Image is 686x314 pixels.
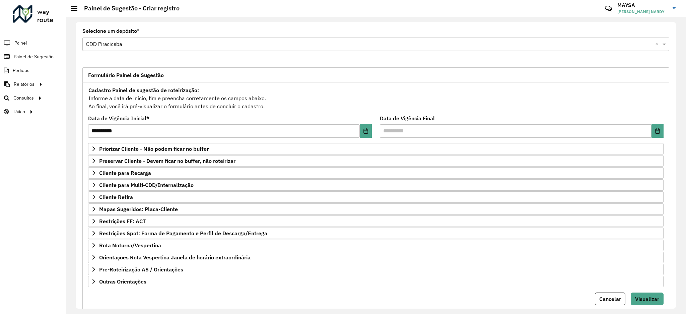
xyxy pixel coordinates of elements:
[88,203,664,215] a: Mapas Sugeridos: Placa-Cliente
[88,240,664,251] a: Rota Noturna/Vespertina
[14,40,27,47] span: Painel
[99,255,251,260] span: Orientações Rota Vespertina Janela de horário extraordinária
[88,264,664,275] a: Pre-Roteirização AS / Orientações
[99,218,146,224] span: Restrições FF: ACT
[631,293,664,305] button: Visualizar
[88,143,664,154] a: Priorizar Cliente - Não podem ficar no buffer
[88,155,664,167] a: Preservar Cliente - Devem ficar no buffer, não roteirizar
[655,40,661,48] span: Clear all
[88,191,664,203] a: Cliente Retira
[99,206,178,212] span: Mapas Sugeridos: Placa-Cliente
[651,124,664,138] button: Choose Date
[99,146,209,151] span: Priorizar Cliente - Não podem ficar no buffer
[595,293,625,305] button: Cancelar
[617,2,668,8] h3: MAYSA
[99,182,194,188] span: Cliente para Multi-CDD/Internalização
[88,86,664,111] div: Informe a data de inicio, fim e preencha corretamente os campos abaixo. Ao final, você irá pré-vi...
[99,158,235,164] span: Preservar Cliente - Devem ficar no buffer, não roteirizar
[99,170,151,176] span: Cliente para Recarga
[99,194,133,200] span: Cliente Retira
[99,231,267,236] span: Restrições Spot: Forma de Pagamento e Perfil de Descarga/Entrega
[88,252,664,263] a: Orientações Rota Vespertina Janela de horário extraordinária
[88,215,664,227] a: Restrições FF: ACT
[14,53,54,60] span: Painel de Sugestão
[99,279,146,284] span: Outras Orientações
[88,87,199,93] strong: Cadastro Painel de sugestão de roteirização:
[88,276,664,287] a: Outras Orientações
[380,114,435,122] label: Data de Vigência Final
[360,124,372,138] button: Choose Date
[88,179,664,191] a: Cliente para Multi-CDD/Internalização
[14,81,35,88] span: Relatórios
[77,5,180,12] h2: Painel de Sugestão - Criar registro
[99,243,161,248] span: Rota Noturna/Vespertina
[13,108,25,115] span: Tático
[82,27,139,35] label: Selecione um depósito
[88,228,664,239] a: Restrições Spot: Forma de Pagamento e Perfil de Descarga/Entrega
[599,296,621,302] span: Cancelar
[13,67,29,74] span: Pedidos
[13,95,34,102] span: Consultas
[88,114,149,122] label: Data de Vigência Inicial
[601,1,616,16] a: Contato Rápido
[617,9,668,15] span: [PERSON_NAME] NARDY
[88,72,164,78] span: Formulário Painel de Sugestão
[88,167,664,179] a: Cliente para Recarga
[635,296,659,302] span: Visualizar
[99,267,183,272] span: Pre-Roteirização AS / Orientações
